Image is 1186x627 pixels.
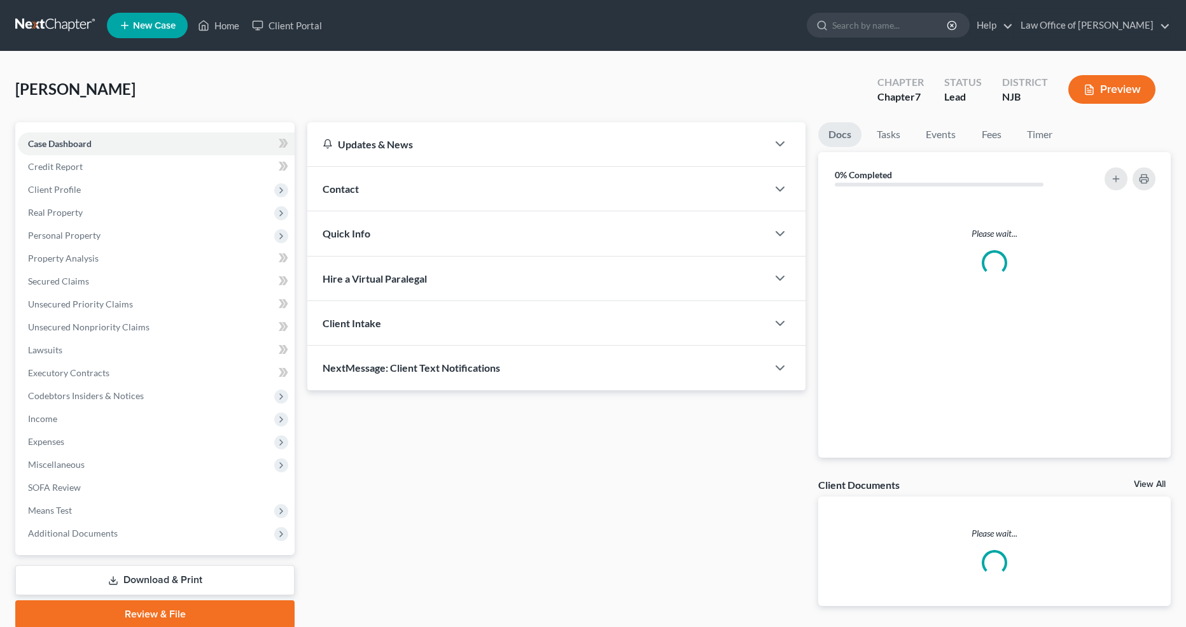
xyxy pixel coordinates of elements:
[1014,14,1170,37] a: Law Office of [PERSON_NAME]
[916,122,966,147] a: Events
[18,476,295,499] a: SOFA Review
[971,122,1012,147] a: Fees
[323,227,370,239] span: Quick Info
[1134,480,1166,489] a: View All
[944,90,982,104] div: Lead
[828,227,1161,240] p: Please wait...
[15,565,295,595] a: Download & Print
[28,436,64,447] span: Expenses
[1017,122,1063,147] a: Timer
[28,367,109,378] span: Executory Contracts
[28,482,81,493] span: SOFA Review
[18,293,295,316] a: Unsecured Priority Claims
[28,390,144,401] span: Codebtors Insiders & Notices
[28,230,101,241] span: Personal Property
[877,90,924,104] div: Chapter
[1002,75,1048,90] div: District
[832,13,949,37] input: Search by name...
[18,247,295,270] a: Property Analysis
[28,528,118,539] span: Additional Documents
[18,270,295,293] a: Secured Claims
[323,137,752,151] div: Updates & News
[818,478,900,491] div: Client Documents
[323,183,359,195] span: Contact
[18,339,295,362] a: Lawsuits
[28,505,72,516] span: Means Test
[867,122,910,147] a: Tasks
[28,299,133,309] span: Unsecured Priority Claims
[192,14,246,37] a: Home
[133,21,176,31] span: New Case
[28,276,89,286] span: Secured Claims
[28,184,81,195] span: Client Profile
[28,207,83,218] span: Real Property
[18,155,295,178] a: Credit Report
[28,253,99,264] span: Property Analysis
[28,459,85,470] span: Miscellaneous
[28,138,92,149] span: Case Dashboard
[28,321,150,332] span: Unsecured Nonpriority Claims
[28,161,83,172] span: Credit Report
[970,14,1013,37] a: Help
[246,14,328,37] a: Client Portal
[323,317,381,329] span: Client Intake
[28,344,62,355] span: Lawsuits
[1002,90,1048,104] div: NJB
[18,132,295,155] a: Case Dashboard
[18,362,295,384] a: Executory Contracts
[15,80,136,98] span: [PERSON_NAME]
[28,413,57,424] span: Income
[944,75,982,90] div: Status
[323,272,427,285] span: Hire a Virtual Paralegal
[835,169,892,180] strong: 0% Completed
[818,527,1171,540] p: Please wait...
[877,75,924,90] div: Chapter
[323,362,500,374] span: NextMessage: Client Text Notifications
[1068,75,1155,104] button: Preview
[18,316,295,339] a: Unsecured Nonpriority Claims
[915,90,921,102] span: 7
[818,122,862,147] a: Docs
